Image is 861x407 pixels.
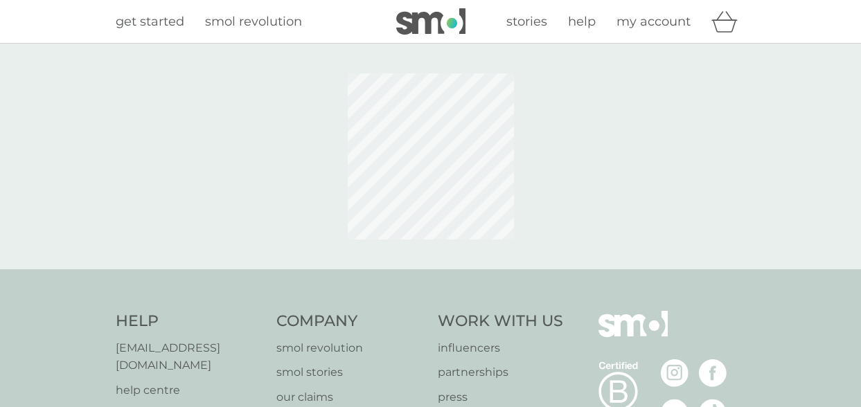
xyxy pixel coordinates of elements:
a: my account [616,12,691,32]
img: visit the smol Facebook page [699,359,727,387]
a: help [568,12,596,32]
h4: Work With Us [438,311,563,332]
span: my account [616,14,691,29]
a: influencers [438,339,563,357]
a: stories [506,12,547,32]
a: get started [116,12,184,32]
span: smol revolution [205,14,302,29]
img: smol [598,311,668,358]
a: our claims [276,388,424,406]
h4: Company [276,311,424,332]
a: [EMAIL_ADDRESS][DOMAIN_NAME] [116,339,263,374]
span: help [568,14,596,29]
h4: Help [116,311,263,332]
a: press [438,388,563,406]
a: smol revolution [205,12,302,32]
span: get started [116,14,184,29]
a: help centre [116,381,263,399]
a: smol stories [276,363,424,381]
img: visit the smol Instagram page [661,359,689,387]
a: partnerships [438,363,563,381]
a: smol revolution [276,339,424,357]
img: smol [396,8,465,35]
span: stories [506,14,547,29]
div: basket [711,8,746,35]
